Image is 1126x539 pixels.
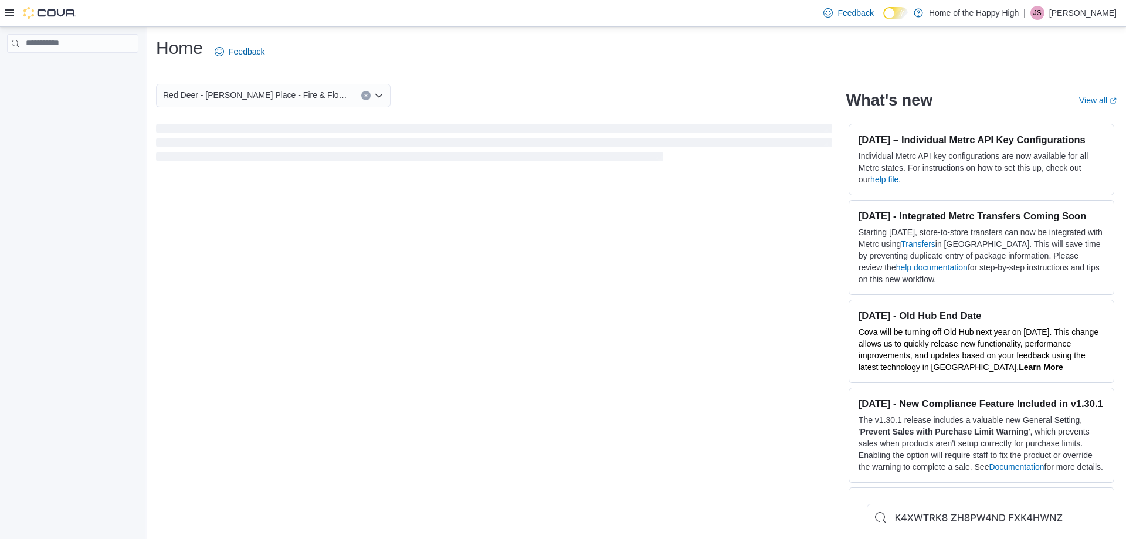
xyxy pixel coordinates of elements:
[1019,362,1063,372] a: Learn More
[860,427,1029,436] strong: Prevent Sales with Purchase Limit Warning
[163,88,350,102] span: Red Deer - [PERSON_NAME] Place - Fire & Flower
[859,150,1104,185] p: Individual Metrc API key configurations are now available for all Metrc states. For instructions ...
[883,19,884,20] span: Dark Mode
[859,414,1104,473] p: The v1.30.1 release includes a valuable new General Setting, ' ', which prevents sales when produ...
[870,175,898,184] a: help file
[989,462,1044,472] a: Documentation
[1110,97,1117,104] svg: External link
[210,40,269,63] a: Feedback
[901,239,935,249] a: Transfers
[23,7,76,19] img: Cova
[859,310,1104,321] h3: [DATE] - Old Hub End Date
[1049,6,1117,20] p: [PERSON_NAME]
[883,7,908,19] input: Dark Mode
[1079,96,1117,105] a: View allExternal link
[7,55,138,83] nav: Complex example
[859,210,1104,222] h3: [DATE] - Integrated Metrc Transfers Coming Soon
[929,6,1019,20] p: Home of the Happy High
[896,263,968,272] a: help documentation
[859,226,1104,285] p: Starting [DATE], store-to-store transfers can now be integrated with Metrc using in [GEOGRAPHIC_D...
[229,46,264,57] span: Feedback
[374,91,384,100] button: Open list of options
[859,134,1104,145] h3: [DATE] – Individual Metrc API Key Configurations
[859,398,1104,409] h3: [DATE] - New Compliance Feature Included in v1.30.1
[846,91,932,110] h2: What's new
[859,327,1098,372] span: Cova will be turning off Old Hub next year on [DATE]. This change allows us to quickly release ne...
[819,1,878,25] a: Feedback
[1030,6,1044,20] div: Jessica Semple
[156,126,832,164] span: Loading
[361,91,371,100] button: Clear input
[1023,6,1026,20] p: |
[1033,6,1042,20] span: JS
[156,36,203,60] h1: Home
[837,7,873,19] span: Feedback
